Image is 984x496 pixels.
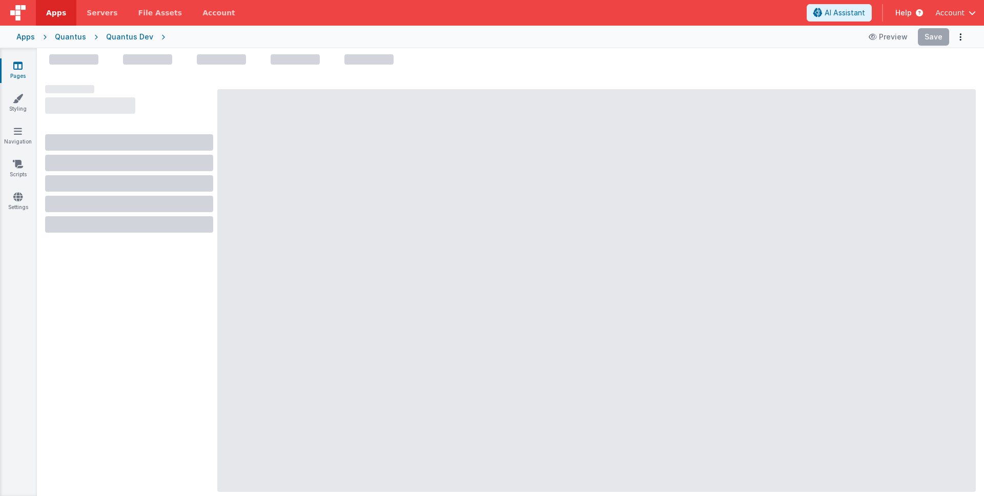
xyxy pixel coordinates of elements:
span: AI Assistant [825,8,865,18]
span: Apps [46,8,66,18]
button: Options [953,30,968,44]
button: Save [918,28,949,46]
span: Help [895,8,912,18]
div: Quantus [55,32,86,42]
span: Account [935,8,965,18]
span: File Assets [138,8,182,18]
div: Quantus Dev [106,32,153,42]
div: Apps [16,32,35,42]
span: Servers [87,8,117,18]
button: Preview [863,29,914,45]
button: Account [935,8,976,18]
button: AI Assistant [807,4,872,22]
